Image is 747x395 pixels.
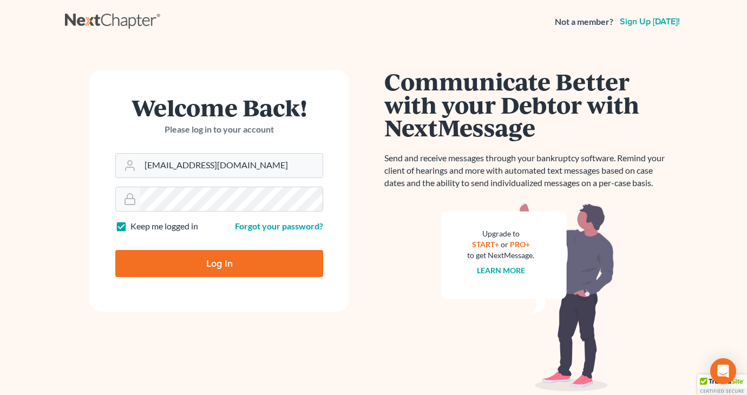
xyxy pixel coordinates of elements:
[710,358,736,384] div: Open Intercom Messenger
[472,240,499,249] a: START+
[477,266,525,275] a: Learn more
[235,221,323,231] a: Forgot your password?
[115,96,323,119] h1: Welcome Back!
[384,152,671,189] p: Send and receive messages through your bankruptcy software. Remind your client of hearings and mo...
[115,250,323,277] input: Log In
[115,123,323,136] p: Please log in to your account
[510,240,530,249] a: PRO+
[467,250,534,261] div: to get NextMessage.
[501,240,508,249] span: or
[555,16,613,28] strong: Not a member?
[618,17,682,26] a: Sign up [DATE]!
[130,220,198,233] label: Keep me logged in
[384,70,671,139] h1: Communicate Better with your Debtor with NextMessage
[697,374,747,395] div: TrustedSite Certified
[441,202,614,392] img: nextmessage_bg-59042aed3d76b12b5cd301f8e5b87938c9018125f34e5fa2b7a6b67550977c72.svg
[467,228,534,239] div: Upgrade to
[140,154,323,177] input: Email Address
